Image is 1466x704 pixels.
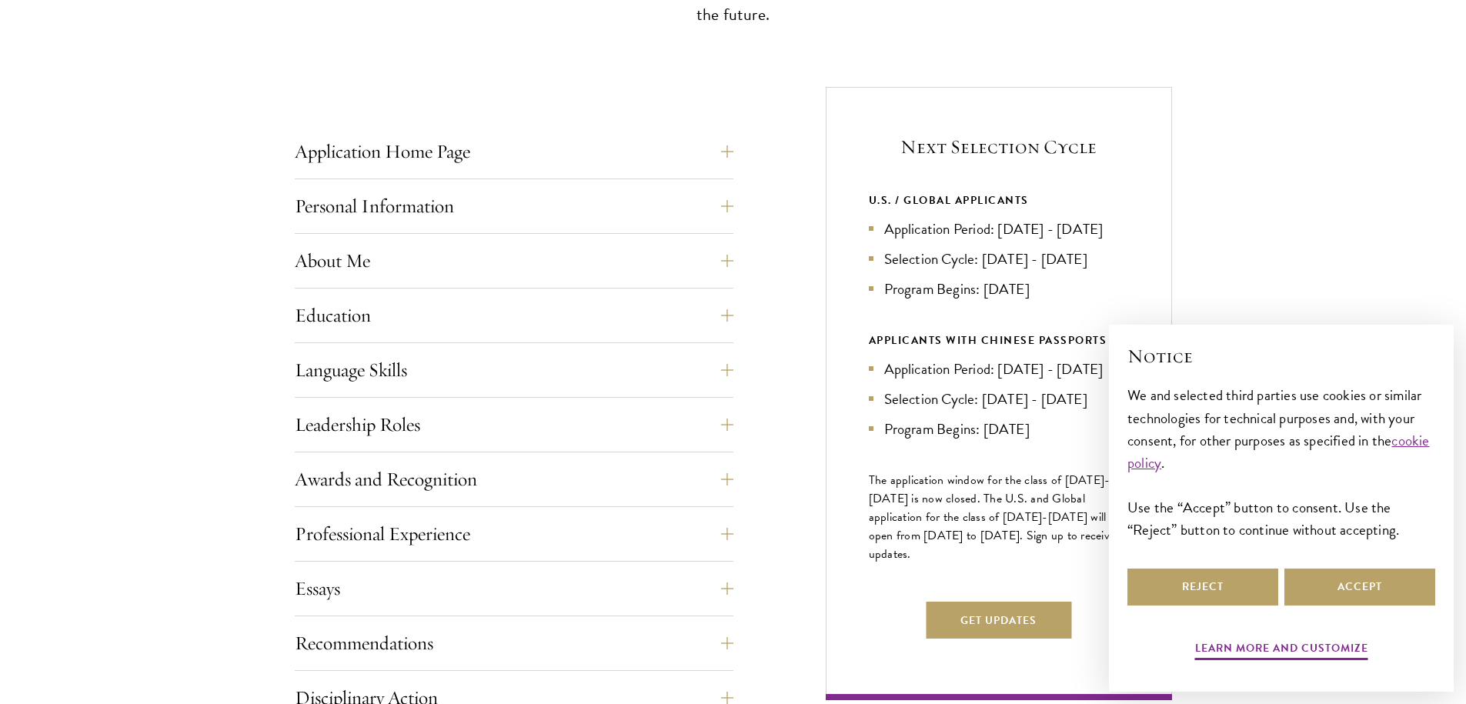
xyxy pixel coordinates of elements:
button: Application Home Page [295,133,733,170]
button: Get Updates [926,602,1071,639]
button: Professional Experience [295,515,733,552]
button: Reject [1127,569,1278,606]
button: Accept [1284,569,1435,606]
li: Program Begins: [DATE] [869,278,1129,300]
button: Education [295,297,733,334]
button: Learn more and customize [1195,639,1368,662]
button: Personal Information [295,188,733,225]
li: Selection Cycle: [DATE] - [DATE] [869,248,1129,270]
div: U.S. / GLOBAL APPLICANTS [869,191,1129,210]
li: Application Period: [DATE] - [DATE] [869,358,1129,380]
div: APPLICANTS WITH CHINESE PASSPORTS [869,331,1129,350]
button: About Me [295,242,733,279]
button: Essays [295,570,733,607]
button: Language Skills [295,352,733,389]
li: Program Begins: [DATE] [869,418,1129,440]
span: The application window for the class of [DATE]-[DATE] is now closed. The U.S. and Global applicat... [869,471,1122,563]
a: cookie policy [1127,429,1430,474]
button: Recommendations [295,625,733,662]
div: We and selected third parties use cookies or similar technologies for technical purposes and, wit... [1127,384,1435,540]
h5: Next Selection Cycle [869,134,1129,160]
h2: Notice [1127,343,1435,369]
button: Awards and Recognition [295,461,733,498]
li: Selection Cycle: [DATE] - [DATE] [869,388,1129,410]
li: Application Period: [DATE] - [DATE] [869,218,1129,240]
button: Leadership Roles [295,406,733,443]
